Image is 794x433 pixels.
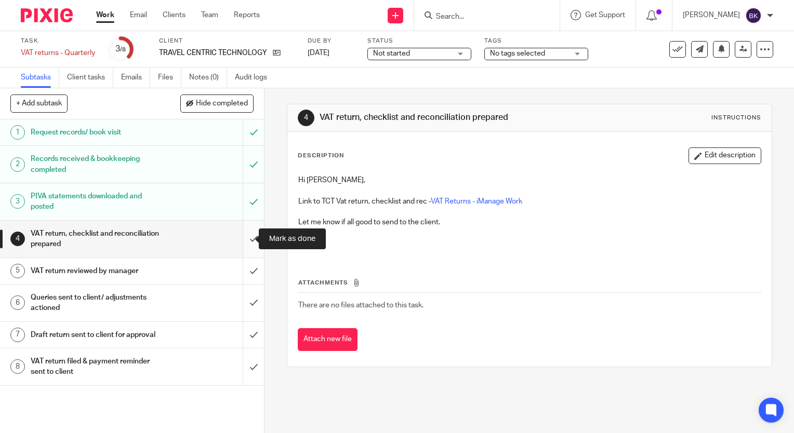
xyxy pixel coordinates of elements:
[121,67,150,88] a: Emails
[10,328,25,342] div: 7
[31,327,165,343] h1: Draft return sent to client for approval
[10,94,68,112] button: + Add subtask
[115,43,126,55] div: 3
[163,10,186,20] a: Clients
[130,10,147,20] a: Email
[21,8,73,22] img: Pixie
[234,10,260,20] a: Reports
[308,37,354,45] label: Due by
[21,48,95,58] div: VAT returns - Quarterly
[159,48,268,58] p: TRAVEL CENTRIC TECHNOLOGY LTD
[435,12,528,22] input: Search
[298,302,424,309] span: There are no files attached to this task.
[235,67,275,88] a: Audit logs
[490,50,545,57] span: No tags selected
[201,10,218,20] a: Team
[10,359,25,374] div: 8
[189,67,227,88] a: Notes (0)
[21,67,59,88] a: Subtasks
[96,10,114,20] a: Work
[158,67,181,88] a: Files
[31,290,165,316] h1: Queries sent to client/ adjustments actioned
[367,37,471,45] label: Status
[21,37,95,45] label: Task
[683,10,740,20] p: [PERSON_NAME]
[10,232,25,246] div: 4
[31,263,165,279] h1: VAT return reviewed by manager
[31,125,165,140] h1: Request records/ book visit
[320,112,551,123] h1: VAT return, checklist and reconciliation prepared
[180,94,254,112] button: Hide completed
[711,114,761,122] div: Instructions
[10,264,25,278] div: 5
[308,49,329,57] span: [DATE]
[31,188,165,215] h1: PIVA statements downloaded and posted
[484,37,588,45] label: Tags
[298,238,761,249] p: Thanks
[689,147,761,164] button: Edit description
[745,7,762,24] img: svg%3E
[298,280,348,286] span: Attachments
[67,67,113,88] a: Client tasks
[10,295,25,310] div: 6
[159,37,295,45] label: Client
[585,11,625,19] span: Get Support
[431,198,522,205] a: VAT Returns - iManage Work
[10,125,25,140] div: 1
[298,217,761,227] p: Let me know if all good to send to the client.
[298,175,761,185] p: Hi [PERSON_NAME],
[31,354,165,380] h1: VAT return filed & payment reminder sent to client
[298,152,344,160] p: Description
[31,226,165,252] h1: VAT return, checklist and reconciliation prepared
[373,50,410,57] span: Not started
[10,157,25,172] div: 2
[298,196,761,207] p: Link to TCT Vat return, checklist and rec -
[298,110,314,126] div: 4
[196,100,248,108] span: Hide completed
[120,47,126,52] small: /8
[31,151,165,178] h1: Records received & bookkeeping completed
[10,194,25,209] div: 3
[298,328,358,351] button: Attach new file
